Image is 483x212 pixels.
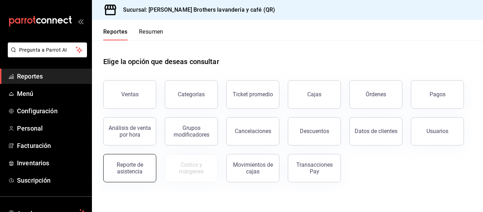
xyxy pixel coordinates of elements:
[426,128,448,134] div: Usuarios
[5,51,87,59] a: Pregunta a Parrot AI
[121,91,139,98] div: Ventas
[366,91,386,98] div: Órdenes
[349,117,402,145] button: Datos de clientes
[17,106,86,116] span: Configuración
[103,80,156,109] button: Ventas
[17,89,86,98] span: Menú
[411,80,464,109] button: Pagos
[288,154,341,182] button: Transacciones Pay
[165,154,218,182] button: Contrata inventarios para ver este reporte
[108,161,152,175] div: Reporte de asistencia
[226,80,279,109] button: Ticket promedio
[165,117,218,145] button: Grupos modificadores
[300,128,329,134] div: Descuentos
[108,125,152,138] div: Análisis de venta por hora
[226,117,279,145] button: Cancelaciones
[103,117,156,145] button: Análisis de venta por hora
[231,161,275,175] div: Movimientos de cajas
[355,128,397,134] div: Datos de clientes
[169,161,213,175] div: Costos y márgenes
[411,117,464,145] button: Usuarios
[178,91,205,98] div: Categorías
[235,128,271,134] div: Cancelaciones
[17,158,86,168] span: Inventarios
[233,91,273,98] div: Ticket promedio
[169,125,213,138] div: Grupos modificadores
[103,154,156,182] button: Reporte de asistencia
[103,28,128,40] button: Reportes
[19,46,76,54] span: Pregunta a Parrot AI
[103,28,163,40] div: navigation tabs
[17,71,86,81] span: Reportes
[349,80,402,109] button: Órdenes
[430,91,446,98] div: Pagos
[165,80,218,109] button: Categorías
[288,117,341,145] button: Descuentos
[226,154,279,182] button: Movimientos de cajas
[117,6,275,14] h3: Sucursal: [PERSON_NAME] Brothers lavandería y café (QR)
[17,124,86,133] span: Personal
[307,90,322,99] div: Cajas
[103,56,219,67] h1: Elige la opción que deseas consultar
[288,80,341,109] a: Cajas
[17,176,86,185] span: Suscripción
[78,18,83,24] button: open_drawer_menu
[17,141,86,150] span: Facturación
[8,42,87,57] button: Pregunta a Parrot AI
[139,28,163,40] button: Resumen
[292,161,336,175] div: Transacciones Pay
